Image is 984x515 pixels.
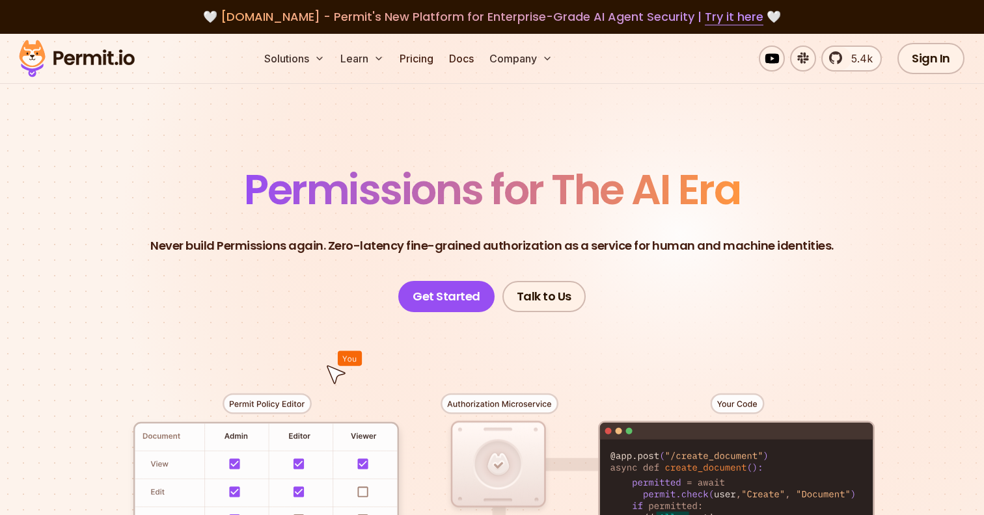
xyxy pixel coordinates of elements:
div: 🤍 🤍 [31,8,953,26]
a: Pricing [394,46,439,72]
a: 5.4k [821,46,882,72]
a: Docs [444,46,479,72]
a: Talk to Us [502,281,586,312]
span: Permissions for The AI Era [244,161,740,218]
p: Never build Permissions again. Zero-latency fine-grained authorization as a service for human and... [150,237,834,255]
a: Get Started [398,281,495,312]
a: Try it here [705,8,763,25]
span: 5.4k [843,51,873,66]
button: Learn [335,46,389,72]
a: Sign In [897,43,964,74]
img: Permit logo [13,36,141,81]
button: Solutions [259,46,330,72]
span: [DOMAIN_NAME] - Permit's New Platform for Enterprise-Grade AI Agent Security | [221,8,763,25]
button: Company [484,46,558,72]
